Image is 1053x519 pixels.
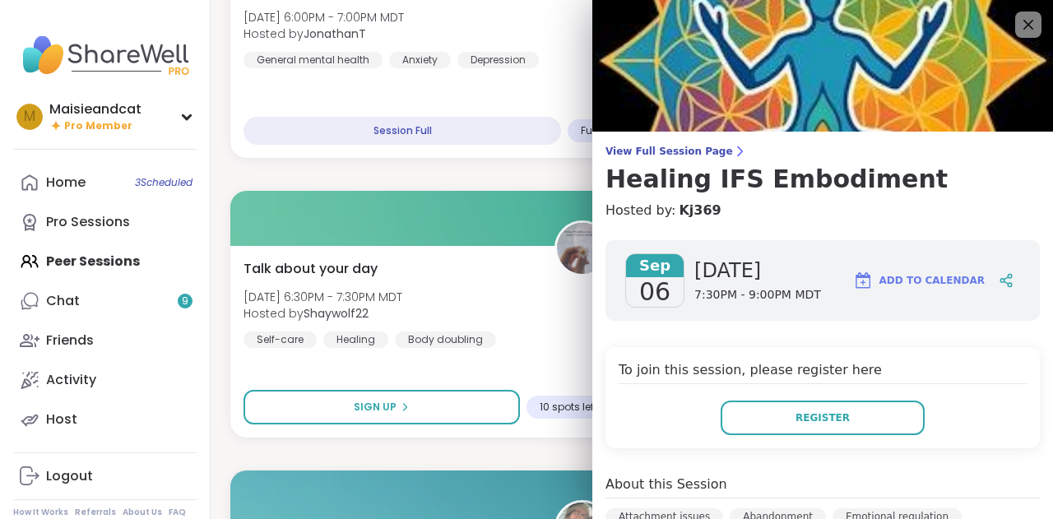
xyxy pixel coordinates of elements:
[679,201,721,220] a: Kj369
[64,119,132,133] span: Pro Member
[13,26,197,84] img: ShareWell Nav Logo
[123,507,162,518] a: About Us
[13,456,197,496] a: Logout
[13,281,197,321] a: Chat9
[46,410,77,429] div: Host
[879,273,985,288] span: Add to Calendar
[13,400,197,439] a: Host
[135,176,193,189] span: 3 Scheduled
[244,259,378,279] span: Talk about your day
[304,25,366,42] b: JonathanT
[46,174,86,192] div: Home
[13,321,197,360] a: Friends
[49,100,141,118] div: Maisieandcat
[24,106,35,127] span: M
[605,145,1040,158] span: View Full Session Page
[581,124,597,137] span: Full
[244,305,402,322] span: Hosted by
[846,261,992,300] button: Add to Calendar
[244,117,561,145] div: Session Full
[323,331,388,348] div: Healing
[457,52,539,68] div: Depression
[75,507,116,518] a: Referrals
[605,145,1040,194] a: View Full Session PageHealing IFS Embodiment
[244,52,383,68] div: General mental health
[46,213,130,231] div: Pro Sessions
[605,165,1040,194] h3: Healing IFS Embodiment
[46,292,80,310] div: Chat
[626,254,684,277] span: Sep
[639,277,670,307] span: 06
[395,331,496,348] div: Body doubling
[13,202,197,242] a: Pro Sessions
[853,271,873,290] img: ShareWell Logomark
[13,360,197,400] a: Activity
[694,257,821,284] span: [DATE]
[244,331,317,348] div: Self-care
[13,163,197,202] a: Home3Scheduled
[354,400,397,415] span: Sign Up
[619,360,1027,384] h4: To join this session, please register here
[46,371,96,389] div: Activity
[721,401,925,435] button: Register
[605,201,1040,220] h4: Hosted by:
[244,390,520,424] button: Sign Up
[244,289,402,305] span: [DATE] 6:30PM - 7:30PM MDT
[540,401,597,414] span: 10 spots left
[46,467,93,485] div: Logout
[304,305,369,322] b: Shaywolf22
[694,287,821,304] span: 7:30PM - 9:00PM MDT
[13,507,68,518] a: How It Works
[605,475,727,494] h4: About this Session
[389,52,451,68] div: Anxiety
[244,25,404,42] span: Hosted by
[182,294,188,308] span: 9
[796,410,850,425] span: Register
[557,223,608,274] img: Shaywolf22
[46,331,94,350] div: Friends
[169,507,186,518] a: FAQ
[244,9,404,25] span: [DATE] 6:00PM - 7:00PM MDT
